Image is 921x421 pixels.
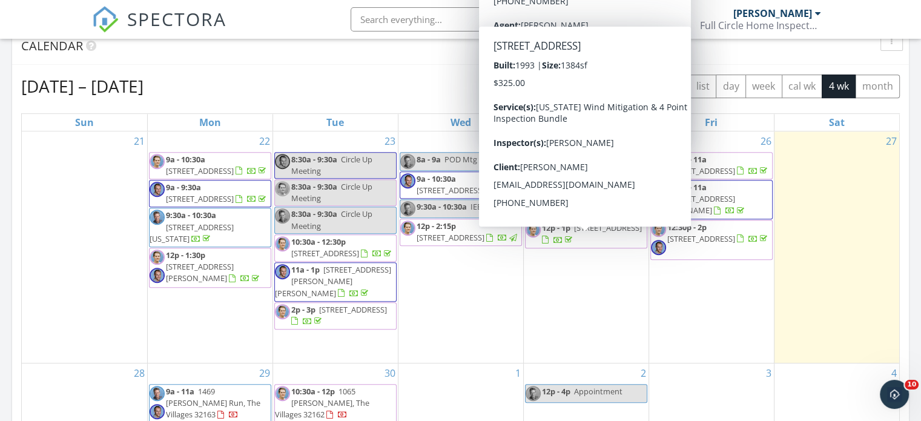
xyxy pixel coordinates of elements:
[150,210,234,244] a: 9:30a - 10:30a [STREET_ADDRESS][US_STATE]
[291,386,335,397] span: 10:30a - 12p
[166,250,262,283] a: 12p - 1:30p [STREET_ADDRESS][PERSON_NAME]
[575,75,619,98] button: [DATE]
[526,222,541,237] img: tay_blue.jpg
[651,154,666,169] img: tay_blue.jpg
[127,6,226,31] span: SPECTORA
[667,222,770,244] a: 12:30p - 2p [STREET_ADDRESS]
[758,131,774,151] a: Go to September 26, 2025
[526,386,541,401] img: jim_blue2.jpg
[542,194,644,217] a: 9:30a - 11a [STREET_ADDRESS]
[417,232,484,243] span: [STREET_ADDRESS]
[166,210,216,220] span: 9:30a - 10:30a
[417,220,519,243] a: 12p - 2:15p [STREET_ADDRESS]
[149,180,271,207] a: 9a - 9:30a [STREET_ADDRESS]
[291,181,372,204] span: Circle Up Meeting
[400,220,415,236] img: tay_blue.jpg
[444,154,477,165] span: POD Mtg
[73,114,96,131] a: Sunday
[651,240,666,255] img: alex_photo.jpeg
[274,262,397,302] a: 11a - 1p [STREET_ADDRESS][PERSON_NAME][PERSON_NAME]
[889,363,899,383] a: Go to October 4, 2025
[291,154,337,165] span: 8:30a - 9:30a
[22,131,147,363] td: Go to September 21, 2025
[764,363,774,383] a: Go to October 3, 2025
[745,75,782,98] button: week
[417,185,484,196] span: [STREET_ADDRESS]
[275,386,290,401] img: tay_blue.jpg
[448,114,474,131] a: Wednesday
[523,131,649,363] td: Go to September 25, 2025
[272,131,398,363] td: Go to September 23, 2025
[291,304,387,327] a: 2p - 3p [STREET_ADDRESS]
[291,208,337,219] span: 8:30a - 9:30a
[197,114,223,131] a: Monday
[417,173,456,184] span: 9a - 10:30a
[626,74,655,99] button: Previous
[147,131,272,363] td: Go to September 22, 2025
[649,131,774,363] td: Go to September 26, 2025
[382,131,398,151] a: Go to September 23, 2025
[400,219,522,246] a: 12p - 2:15p [STREET_ADDRESS]
[650,220,773,260] a: 12:30p - 2p [STREET_ADDRESS]
[149,152,271,179] a: 9a - 10:30a [STREET_ADDRESS]
[782,75,823,98] button: cal wk
[275,386,369,420] span: 1065 [PERSON_NAME], The Villages 32162
[667,165,735,176] span: [STREET_ADDRESS]
[131,131,147,151] a: Go to September 21, 2025
[507,131,523,151] a: Go to September 24, 2025
[166,154,268,176] a: 9a - 10:30a [STREET_ADDRESS]
[257,363,272,383] a: Go to September 29, 2025
[574,222,642,233] span: [STREET_ADDRESS]
[275,264,391,298] span: [STREET_ADDRESS][PERSON_NAME][PERSON_NAME]
[733,7,812,19] div: [PERSON_NAME]
[574,114,598,131] a: Thursday
[542,206,610,217] span: [STREET_ADDRESS]
[542,154,581,165] span: 9:30a - 11a
[651,182,747,216] a: 9:30a - 11a [STREET_ADDRESS][PERSON_NAME]
[274,234,397,262] a: 10:30a - 12:30p [STREET_ADDRESS]
[470,201,482,212] span: IEB
[291,154,372,176] span: Circle Up Meeting
[542,222,570,233] span: 12p - 1p
[526,172,541,187] img: alex_photo.jpeg
[166,250,205,260] span: 12p - 1:30p
[291,304,315,315] span: 2p - 3p
[131,363,147,383] a: Go to September 28, 2025
[526,194,541,210] img: tay_blue.jpg
[700,19,821,31] div: Full Circle Home Inspectors
[702,114,720,131] a: Friday
[291,236,394,259] a: 10:30a - 12:30p [STREET_ADDRESS]
[275,386,369,420] a: 10:30a - 12p 1065 [PERSON_NAME], The Villages 32162
[716,75,746,98] button: day
[21,38,83,54] span: Calendar
[651,182,666,197] img: alex_photo.jpeg
[150,386,165,401] img: jim_blue2.jpg
[166,386,260,420] a: 9a - 11a 1469 [PERSON_NAME] Run, The Villages 32163
[166,193,234,204] span: [STREET_ADDRESS]
[822,75,856,98] button: 4 wk
[150,154,165,169] img: tay_blue.jpg
[150,404,165,419] img: alex_photo.jpeg
[351,7,593,31] input: Search everything...
[651,193,735,216] span: [STREET_ADDRESS][PERSON_NAME]
[275,181,290,196] img: tay_blue.jpg
[667,154,707,165] span: 9:30a - 11a
[400,173,415,188] img: alex_photo.jpeg
[166,154,205,165] span: 9a - 10:30a
[667,182,707,193] span: 9:30a - 11a
[417,220,456,231] span: 12p - 2:15p
[291,236,346,247] span: 10:30a - 12:30p
[774,131,899,363] td: Go to September 27, 2025
[542,165,610,176] span: [STREET_ADDRESS]
[574,386,622,397] span: Appointment
[905,380,919,390] span: 10
[638,363,649,383] a: Go to October 2, 2025
[21,74,144,98] h2: [DATE] – [DATE]
[417,173,519,196] a: 9a - 10:30a [STREET_ADDRESS]
[166,182,201,193] span: 9a - 9:30a
[166,165,234,176] span: [STREET_ADDRESS]
[525,152,647,192] a: 9:30a - 11a [STREET_ADDRESS]
[667,154,770,176] a: 9:30a - 11a [STREET_ADDRESS]
[650,180,773,219] a: 9:30a - 11a [STREET_ADDRESS][PERSON_NAME]
[398,131,523,363] td: Go to September 24, 2025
